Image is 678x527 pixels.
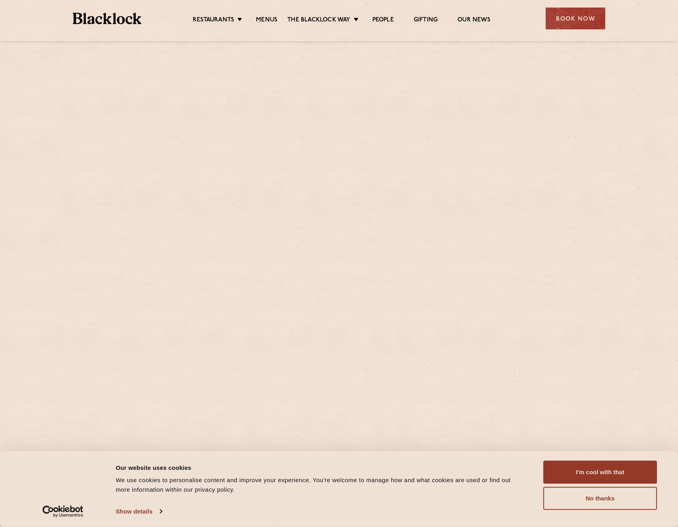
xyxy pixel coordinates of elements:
[414,16,438,25] a: Gifting
[28,506,98,517] a: Usercentrics Cookiebot - opens in a new window
[543,461,657,484] button: I'm cool with that
[287,16,350,25] a: The Blacklock Way
[457,16,490,25] a: Our News
[372,16,394,25] a: People
[116,506,162,517] a: Show details
[193,16,234,25] a: Restaurants
[256,16,277,25] a: Menus
[116,463,525,472] div: Our website uses cookies
[73,13,141,24] img: BL_Textured_Logo-footer-cropped.svg
[546,8,605,29] div: Book Now
[543,487,657,510] button: No thanks
[116,475,525,494] div: We use cookies to personalise content and improve your experience. You're welcome to manage how a...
